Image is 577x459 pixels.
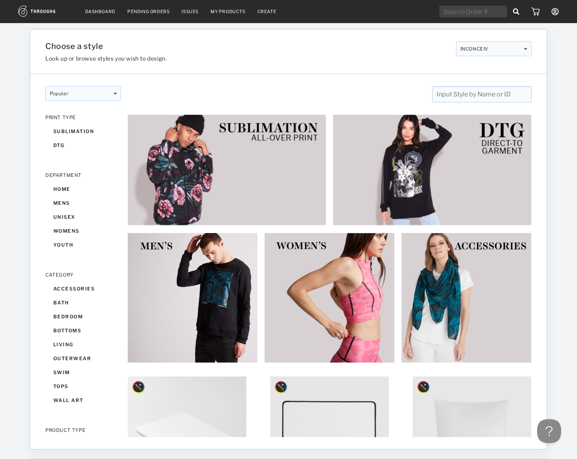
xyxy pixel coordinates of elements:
div: swim [45,365,121,379]
a: Dashboard [85,9,115,14]
a: Issues [181,9,199,14]
div: mens [45,196,121,210]
div: sublimation [45,124,121,138]
img: style_designer_badgeMockup.svg [274,381,288,394]
a: My Products [211,9,246,14]
img: 2e253fe2-a06e-4c8d-8f72-5695abdd75b9.jpg [333,114,532,226]
div: tops [45,379,121,393]
a: Create [257,9,277,14]
div: unisex [45,210,121,224]
div: home [45,182,121,196]
img: 6ec95eaf-68e2-44b2-82ac-2cbc46e75c33.jpg [127,114,326,226]
a: Pending Orders [127,9,170,14]
div: bottoms [45,324,121,337]
img: style_designer_badgeMockup.svg [417,381,430,394]
div: womens [45,224,121,238]
div: dtg [45,138,121,152]
div: PRODUCT TYPE [45,427,121,433]
div: popular [45,86,121,101]
div: youth [45,238,121,252]
img: 1a4a84dd-fa74-4cbf-a7e7-fd3c0281d19c.jpg [401,233,532,363]
div: bedroom [45,310,121,324]
h1: Choose a style [45,41,450,51]
iframe: Toggle Customer Support [537,419,561,443]
div: accessories [45,282,121,296]
div: INCONCEIV [456,41,532,56]
input: Search Order # [439,6,507,18]
div: PRINT TYPE [45,114,121,120]
div: bath [45,296,121,310]
div: CATEGORY [45,272,121,278]
img: icon_cart.dab5cea1.svg [531,8,540,16]
img: logo.1c10ca64.svg [18,6,73,17]
div: outerwear [45,351,121,365]
div: living [45,337,121,351]
img: 0ffe952d-58dc-476c-8a0e-7eab160e7a7d.jpg [127,233,258,363]
h3: Look up or browse styles you wish to design. [45,55,450,62]
img: b885dc43-4427-4fb9-87dd-0f776fe79185.jpg [264,233,395,363]
div: DEPARTMENT [45,172,121,178]
input: Input Style by Name or ID [432,86,532,102]
img: style_designer_badgeMockup.svg [132,381,145,394]
div: wall art [45,393,121,407]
